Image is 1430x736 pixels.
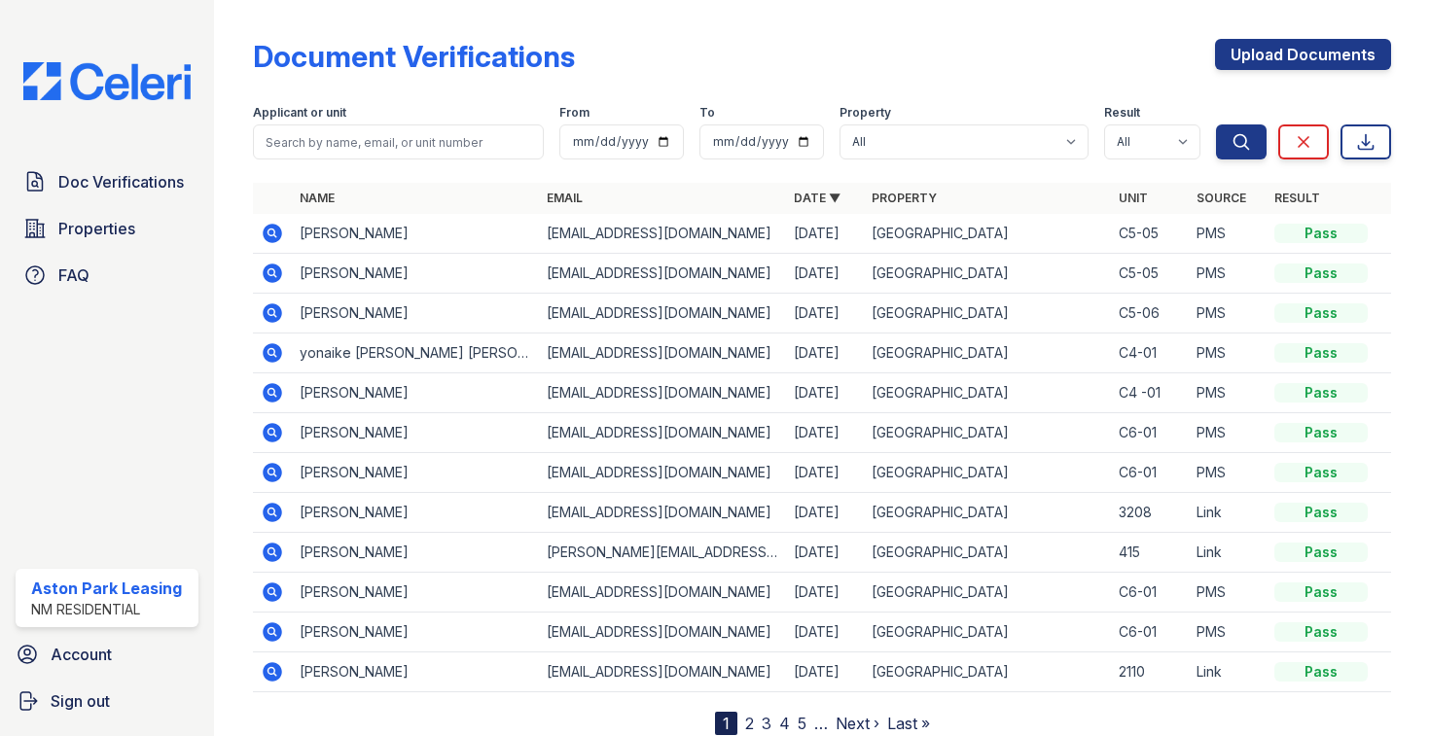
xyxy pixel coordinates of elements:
[292,533,539,573] td: [PERSON_NAME]
[1274,303,1368,323] div: Pass
[699,105,715,121] label: To
[1274,662,1368,682] div: Pass
[292,333,539,373] td: yonaike [PERSON_NAME] [PERSON_NAME]
[1189,533,1267,573] td: Link
[1111,453,1189,493] td: C6-01
[1119,191,1148,205] a: Unit
[253,105,346,121] label: Applicant or unit
[16,162,198,201] a: Doc Verifications
[16,209,198,248] a: Properties
[836,714,879,733] a: Next ›
[1111,573,1189,613] td: C6-01
[1189,254,1267,294] td: PMS
[1189,333,1267,373] td: PMS
[786,453,864,493] td: [DATE]
[539,214,786,254] td: [EMAIL_ADDRESS][DOMAIN_NAME]
[1189,373,1267,413] td: PMS
[1189,573,1267,613] td: PMS
[786,493,864,533] td: [DATE]
[786,294,864,333] td: [DATE]
[786,652,864,692] td: [DATE]
[1215,39,1391,70] a: Upload Documents
[1189,413,1267,453] td: PMS
[1274,463,1368,482] div: Pass
[864,333,1111,373] td: [GEOGRAPHIC_DATA]
[1274,263,1368,283] div: Pass
[864,453,1111,493] td: [GEOGRAPHIC_DATA]
[292,294,539,333] td: [PERSON_NAME]
[840,105,891,121] label: Property
[16,256,198,295] a: FAQ
[1274,383,1368,403] div: Pass
[1111,413,1189,453] td: C6-01
[1197,191,1246,205] a: Source
[559,105,590,121] label: From
[539,533,786,573] td: [PERSON_NAME][EMAIL_ADDRESS][DOMAIN_NAME]
[1274,543,1368,562] div: Pass
[253,39,575,74] div: Document Verifications
[786,533,864,573] td: [DATE]
[539,254,786,294] td: [EMAIL_ADDRESS][DOMAIN_NAME]
[762,714,771,733] a: 3
[1111,652,1189,692] td: 2110
[1111,373,1189,413] td: C4 -01
[539,373,786,413] td: [EMAIL_ADDRESS][DOMAIN_NAME]
[539,493,786,533] td: [EMAIL_ADDRESS][DOMAIN_NAME]
[1189,214,1267,254] td: PMS
[864,573,1111,613] td: [GEOGRAPHIC_DATA]
[864,294,1111,333] td: [GEOGRAPHIC_DATA]
[786,333,864,373] td: [DATE]
[8,635,206,674] a: Account
[8,62,206,100] img: CE_Logo_Blue-a8612792a0a2168367f1c8372b55b34899dd931a85d93a1a3d3e32e68fde9ad4.png
[864,254,1111,294] td: [GEOGRAPHIC_DATA]
[8,682,206,720] a: Sign out
[1189,493,1267,533] td: Link
[292,413,539,453] td: [PERSON_NAME]
[864,214,1111,254] td: [GEOGRAPHIC_DATA]
[292,573,539,613] td: [PERSON_NAME]
[292,493,539,533] td: [PERSON_NAME]
[1189,294,1267,333] td: PMS
[547,191,583,205] a: Email
[539,453,786,493] td: [EMAIL_ADDRESS][DOMAIN_NAME]
[539,333,786,373] td: [EMAIL_ADDRESS][DOMAIN_NAME]
[58,170,184,193] span: Doc Verifications
[814,712,828,735] span: …
[1111,294,1189,333] td: C5-06
[539,573,786,613] td: [EMAIL_ADDRESS][DOMAIN_NAME]
[1111,613,1189,652] td: C6-01
[31,600,182,619] div: NM Residential
[864,413,1111,453] td: [GEOGRAPHIC_DATA]
[58,217,135,240] span: Properties
[1274,622,1368,642] div: Pass
[1274,224,1368,243] div: Pass
[864,493,1111,533] td: [GEOGRAPHIC_DATA]
[300,191,335,205] a: Name
[872,191,937,205] a: Property
[786,373,864,413] td: [DATE]
[1111,533,1189,573] td: 415
[779,714,790,733] a: 4
[786,573,864,613] td: [DATE]
[1189,613,1267,652] td: PMS
[1274,191,1320,205] a: Result
[58,263,89,287] span: FAQ
[1111,254,1189,294] td: C5-05
[864,613,1111,652] td: [GEOGRAPHIC_DATA]
[1111,214,1189,254] td: C5-05
[786,613,864,652] td: [DATE]
[1274,423,1368,442] div: Pass
[794,191,840,205] a: Date ▼
[786,254,864,294] td: [DATE]
[1189,652,1267,692] td: Link
[292,373,539,413] td: [PERSON_NAME]
[786,413,864,453] td: [DATE]
[798,714,806,733] a: 5
[31,577,182,600] div: Aston Park Leasing
[51,643,112,666] span: Account
[539,652,786,692] td: [EMAIL_ADDRESS][DOMAIN_NAME]
[1274,503,1368,522] div: Pass
[1104,105,1140,121] label: Result
[292,214,539,254] td: [PERSON_NAME]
